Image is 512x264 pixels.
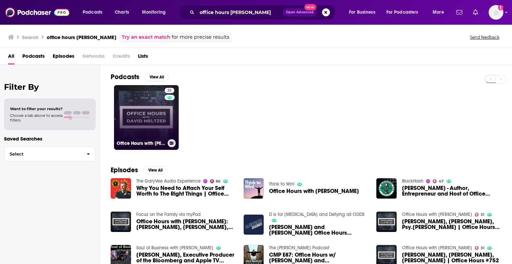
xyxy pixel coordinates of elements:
[111,73,169,81] a: PodcastsView All
[402,219,501,230] span: [PERSON_NAME], [PERSON_NAME], Psy.[PERSON_NAME] | Office Hours: The Human Experience
[269,252,368,263] a: CMP E87: Office Hours w/ David Meltzer and Mike Diamond, Radical Humility, You Don't Know What Yo...
[138,51,148,64] a: Lists
[82,51,105,64] span: Networks
[468,34,501,40] button: Send feedback
[283,8,317,16] button: Open AdvancedNew
[402,212,472,217] a: Office Hours with David Meltzer
[269,224,368,236] a: David Meltzer and Dylan Smith Office Hours Sean 7 Episode 5
[136,185,236,197] span: Why You Need to Attach Your Self Worth to The Right Things | Office Hours w/ [PERSON_NAME]
[122,33,170,41] a: Try an exact match
[136,178,201,184] a: The GaryVee Audio Experience
[165,88,174,93] a: 31
[402,245,472,251] a: Office Hours with David Meltzer
[111,73,139,81] h2: Podcasts
[137,7,174,18] button: open menu
[143,166,167,174] button: View All
[111,166,138,174] h2: Episodes
[172,33,229,41] span: for more precise results
[210,179,221,183] a: 86
[489,5,503,20] img: User Profile
[197,7,283,18] input: Search podcasts, credits, & more...
[244,215,264,235] img: David Meltzer and Dylan Smith Office Hours Sean 7 Episode 5
[110,7,133,18] a: Charts
[22,34,39,40] h3: Search
[8,51,14,64] a: All
[439,180,444,183] span: 47
[402,219,501,230] a: Mitchell Osmond, Lesley Goth, Psy.D., Erik Meltzer | Office Hours: The Human Experience
[269,252,368,263] span: CMP E87: Office Hours w/ [PERSON_NAME] and [PERSON_NAME], Radical Humility, You Don't Know What Y...
[136,219,236,230] span: Office Hours with [PERSON_NAME]: [PERSON_NAME], [PERSON_NAME], [PERSON_NAME] | IG Live
[481,213,484,216] span: 31
[269,245,329,251] a: The Cale Marker Podcast
[5,6,69,19] img: Podchaser - Follow, Share and Rate Podcasts
[475,213,484,217] a: 31
[376,178,397,199] img: David Meltzer - Author, Entrepreneur and Host of Office Hours
[4,82,96,92] h2: Filter By
[113,51,130,64] span: Credits
[136,185,236,197] a: Why You Need to Attach Your Self Worth to The Right Things | Office Hours w/ David Meltzer
[136,245,213,251] a: Soul of Business with Blaine Bartlett
[428,7,452,18] button: open menu
[402,178,423,184] a: BlockHash
[114,85,179,150] a: 31Office Hours with [PERSON_NAME]
[47,34,116,40] h3: office hours [PERSON_NAME]
[10,113,63,122] span: Choose a tab above to access filters.
[111,166,167,174] a: EpisodesView All
[489,5,503,20] span: Logged in as megcassidy
[83,8,102,17] span: Podcasts
[185,5,342,20] div: Search podcasts, credits, & more...
[4,147,96,162] button: Select
[470,7,481,18] a: Show notifications dropdown
[167,87,172,94] span: 31
[402,252,501,263] a: Emil Barr, David Royce, Fleet Maull | Office Hours #752
[382,7,428,18] button: open menu
[386,8,418,17] span: For Podcasters
[489,5,503,20] button: Show profile menu
[376,212,397,232] img: Mitchell Osmond, Lesley Goth, Psy.D., Erik Meltzer | Office Hours: The Human Experience
[269,188,359,194] a: Office Hours with David Meltzer
[136,252,236,263] a: David Meltzer, Executive Producer of the Bloomberg and Apple TV series 2 Minute Drill and Office ...
[142,8,166,17] span: Monitoring
[433,179,444,183] a: 47
[216,180,220,183] span: 86
[136,219,236,230] a: Office Hours with David Meltzer: Dan Wolfe, John Rondi, Gary Denham | IG Live
[498,5,503,10] svg: Add a profile image
[136,252,236,263] span: [PERSON_NAME], Executive Producer of the Bloomberg and Apple TV series 2 Minute Drill and Office ...
[145,73,169,81] button: View All
[115,8,129,17] span: Charts
[481,247,484,250] span: 31
[4,152,81,156] span: Select
[433,8,444,17] span: More
[4,136,96,142] p: Saved Searches
[475,246,484,250] a: 31
[454,7,465,18] a: Show notifications dropdown
[402,185,501,197] span: [PERSON_NAME] - Author, Entrepreneur and Host of Office Hours
[53,51,74,64] a: Episodes
[349,8,375,17] span: For Business
[111,212,131,232] img: Office Hours with David Meltzer: Dan Wolfe, John Rondi, Gary Denham | IG Live
[344,7,384,18] button: open menu
[402,252,501,263] span: [PERSON_NAME], [PERSON_NAME], [PERSON_NAME] | Office Hours #752
[269,181,294,187] a: Think to Win!
[402,185,501,197] a: David Meltzer - Author, Entrepreneur and Host of Office Hours
[304,4,316,10] span: New
[111,178,131,199] img: Why You Need to Attach Your Self Worth to The Right Things | Office Hours w/ David Meltzer
[286,11,314,14] span: Open Advanced
[117,141,165,146] h3: Office Hours with [PERSON_NAME]
[269,188,359,194] span: Office Hours with [PERSON_NAME]
[22,51,45,64] a: Podcasts
[136,212,201,217] a: Focus on the Family via myPod
[269,212,364,217] a: D is for Dyslexia and Defying all ODDS
[78,7,111,18] button: open menu
[244,178,264,199] a: Office Hours with David Meltzer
